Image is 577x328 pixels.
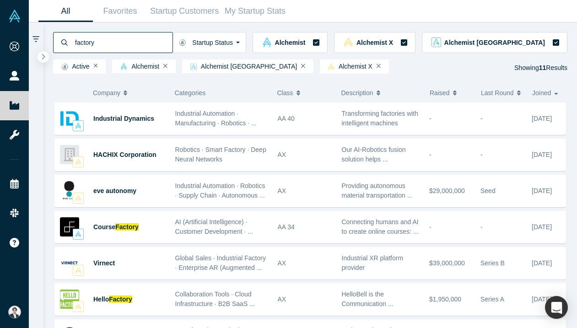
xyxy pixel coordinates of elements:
[429,115,431,122] span: -
[480,187,496,194] span: Seed
[253,32,328,53] button: alchemist Vault LogoAlchemist
[532,187,552,194] span: [DATE]
[277,83,293,102] span: Class
[60,217,79,237] img: CourseFactory's Logo
[115,223,139,231] span: Factory
[175,290,255,307] span: Collaboration Tools · Cloud Infrastructure · B2B SaaS ...
[480,259,505,267] span: Series B
[75,303,81,310] img: alchemistx Vault Logo
[93,83,120,102] span: Company
[342,254,404,271] span: Industrial XR platform provider
[163,63,167,69] button: Remove Filter
[278,211,332,243] div: AA 34
[60,253,79,273] img: Virnect's Logo
[324,63,372,70] span: Alchemist X
[342,290,394,307] span: HelloBell is the Communication ...
[8,10,21,22] img: Alchemist Vault Logo
[481,83,523,102] button: Last Round
[262,38,272,47] img: alchemist Vault Logo
[532,296,552,303] span: [DATE]
[75,195,81,201] img: alchemistx Vault Logo
[93,151,156,158] a: HACHIX Corporation
[480,151,483,158] span: -
[480,115,483,122] span: -
[429,223,431,231] span: -
[93,296,109,303] span: Hello
[532,259,552,267] span: [DATE]
[341,83,373,102] span: Description
[38,0,93,22] a: All
[120,63,127,70] img: alchemist Vault Logo
[328,63,334,70] img: alchemistx Vault Logo
[57,63,90,70] span: Active
[147,0,222,22] a: Startup Customers
[342,110,419,127] span: Transforming factories with intelligent machines
[532,83,551,102] span: Joined
[175,182,265,199] span: Industrial Automation · Robotics · Supply Chain · Autonomous ...
[60,290,79,309] img: HelloFactory's Logo
[377,63,381,69] button: Remove Filter
[8,306,21,318] img: Eisuke Shimizu's Account
[93,0,147,22] a: Favorites
[94,63,98,69] button: Remove Filter
[109,296,132,303] span: Factory
[278,284,332,315] div: AX
[539,64,546,71] strong: 11
[93,83,160,102] button: Company
[179,39,186,46] img: Startup status
[429,151,431,158] span: -
[175,89,206,97] span: Categories
[93,223,115,231] span: Course
[429,259,465,267] span: $39,000,000
[278,103,332,134] div: AA 40
[429,187,465,194] span: $29,000,000
[480,296,504,303] span: Series A
[75,123,81,129] img: alchemist Vault Logo
[93,223,139,231] a: CourseFactory
[190,64,197,70] img: alchemist_aj Vault Logo
[430,83,471,102] button: Raised
[61,63,68,70] img: Startup status
[444,39,545,46] span: Alchemist [GEOGRAPHIC_DATA]
[532,83,561,102] button: Joined
[175,218,253,235] span: AI (Artificial Intelligence) · Customer Development · ...
[514,64,567,71] span: Showing Results
[60,145,79,164] img: HACHIX Corporation's Logo
[342,218,419,235] span: Connecting humans and AI to create online courses: ...
[344,38,353,47] img: alchemistx Vault Logo
[334,32,415,53] button: alchemistx Vault LogoAlchemist X
[429,296,461,303] span: $1,950,000
[75,159,81,165] img: alchemistx Vault Logo
[222,0,289,22] a: My Startup Stats
[278,175,332,207] div: AX
[301,63,305,69] button: Remove Filter
[60,181,79,200] img: eve autonomy's Logo
[186,63,297,70] span: Alchemist [GEOGRAPHIC_DATA]
[75,267,81,274] img: alchemistx Vault Logo
[342,146,406,163] span: Our AI-Robotics fusion solution helps ...
[93,296,132,303] a: HelloFactory
[431,38,441,47] img: alchemist_aj Vault Logo
[93,187,136,194] span: eve autonomy
[532,223,552,231] span: [DATE]
[60,109,79,128] img: Industrial Dynamics's Logo
[93,259,115,267] a: Virnect
[532,115,552,122] span: [DATE]
[422,32,567,53] button: alchemist_aj Vault LogoAlchemist [GEOGRAPHIC_DATA]
[430,83,450,102] span: Raised
[173,32,246,53] button: Startup Status
[175,254,266,271] span: Global Sales · Industrial Factory · Enterprise AR (Augmented ...
[341,83,421,102] button: Description
[74,32,173,53] input: Search by company name, class, customer, one-liner or category
[93,115,154,122] a: Industrial Dynamics
[480,223,483,231] span: -
[342,182,413,199] span: Providing autonomous material transportation ...
[116,63,159,70] span: Alchemist
[278,247,332,279] div: AX
[532,151,552,158] span: [DATE]
[356,39,393,46] span: Alchemist X
[278,139,332,171] div: AX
